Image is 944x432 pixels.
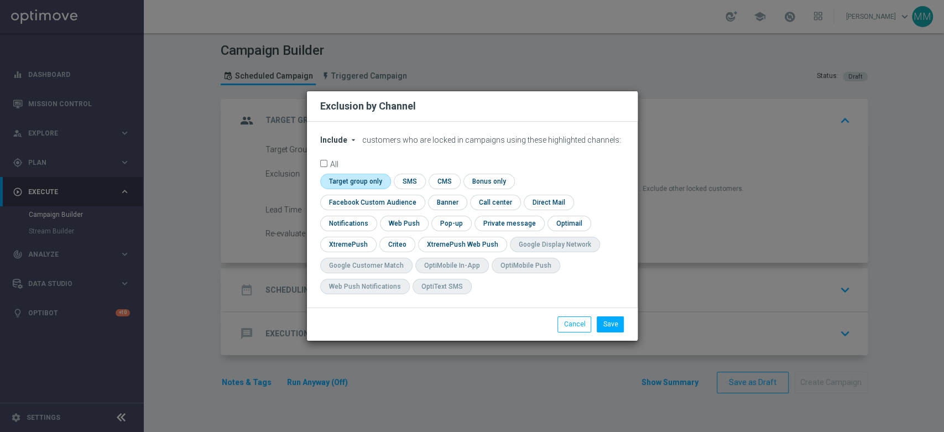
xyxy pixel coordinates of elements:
div: OptiText SMS [421,282,463,292]
i: arrow_drop_down [349,136,358,144]
div: Google Customer Match [329,261,404,270]
span: Include [320,136,347,144]
button: Cancel [557,316,591,332]
label: All [330,160,338,167]
button: Save [597,316,624,332]
div: Google Display Network [519,240,591,249]
div: Web Push Notifications [329,282,401,292]
div: customers who are locked in campaigns using these highlighted channels: [320,136,624,145]
div: OptiMobile Push [500,261,551,270]
button: Include arrow_drop_down [320,136,361,145]
div: OptiMobile In-App [424,261,480,270]
h2: Exclusion by Channel [320,100,416,113]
